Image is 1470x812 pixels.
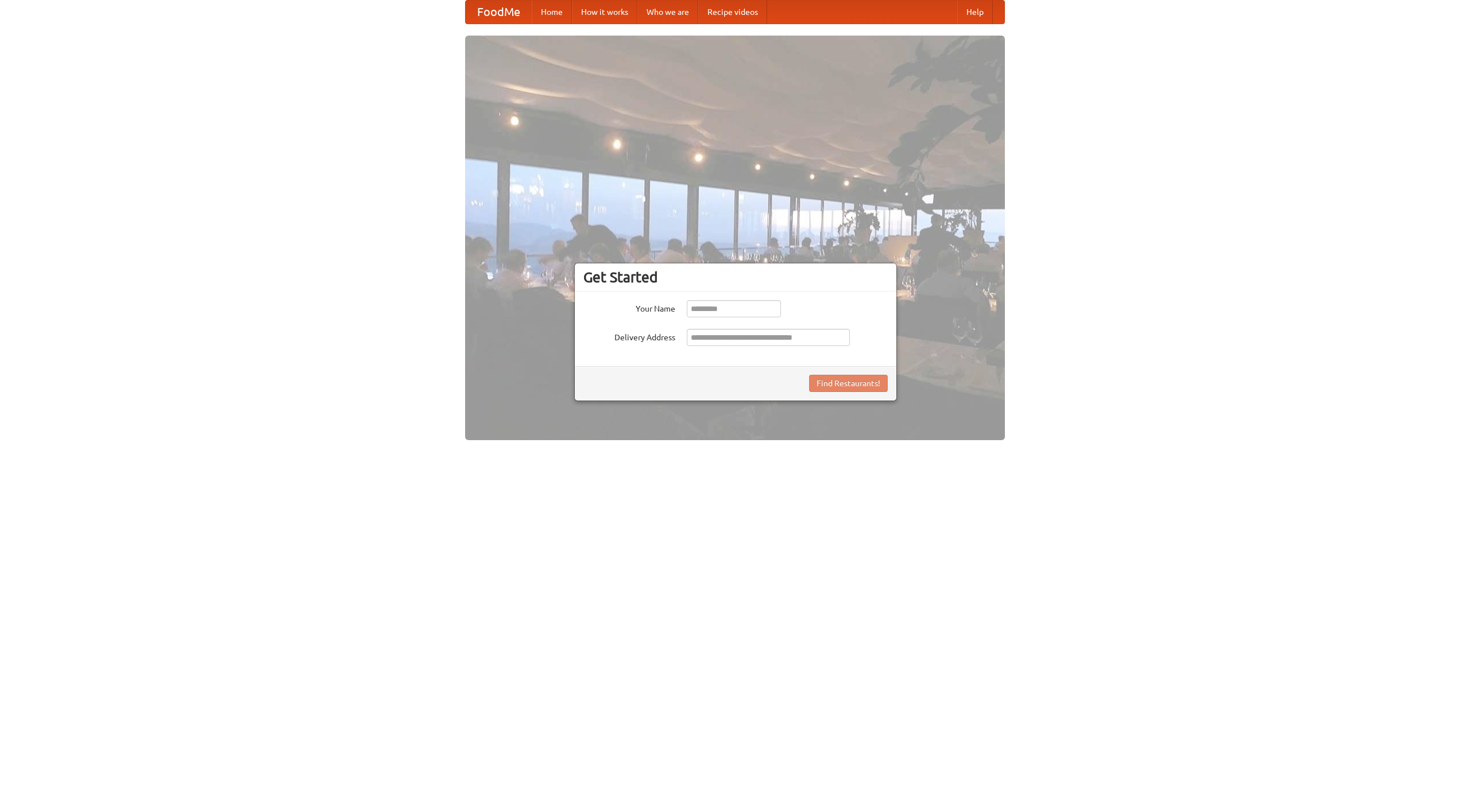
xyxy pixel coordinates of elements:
a: FoodMe [466,1,532,24]
button: Find Restaurants! [809,375,888,392]
h3: Get Started [583,269,888,286]
a: Home [532,1,572,24]
label: Your Name [583,300,675,314]
a: Recipe videos [698,1,767,24]
a: Who we are [637,1,698,24]
a: How it works [572,1,637,24]
label: Delivery Address [583,329,675,343]
a: Help [957,1,993,24]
